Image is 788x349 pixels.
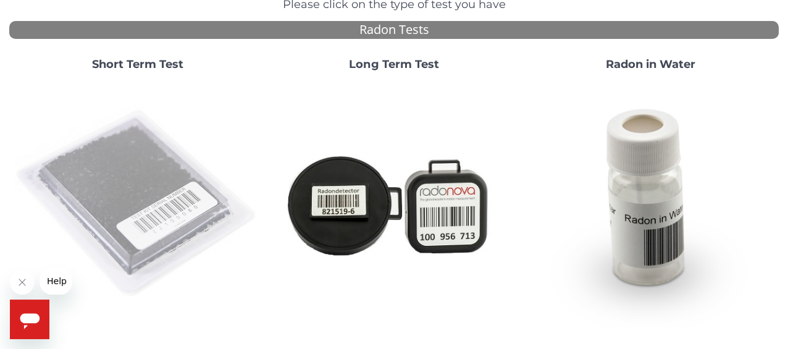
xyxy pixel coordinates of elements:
strong: Long Term Test [349,57,438,71]
strong: Radon in Water [606,57,695,71]
iframe: Button to launch messaging window [10,300,49,339]
img: ShortTerm.jpg [14,80,261,327]
iframe: Close message [10,270,35,295]
iframe: Message from company [40,267,72,295]
div: Radon Tests [9,21,779,39]
strong: Short Term Test [92,57,183,71]
img: RadoninWater.jpg [527,80,774,327]
img: Radtrak2vsRadtrak3.jpg [270,80,517,327]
